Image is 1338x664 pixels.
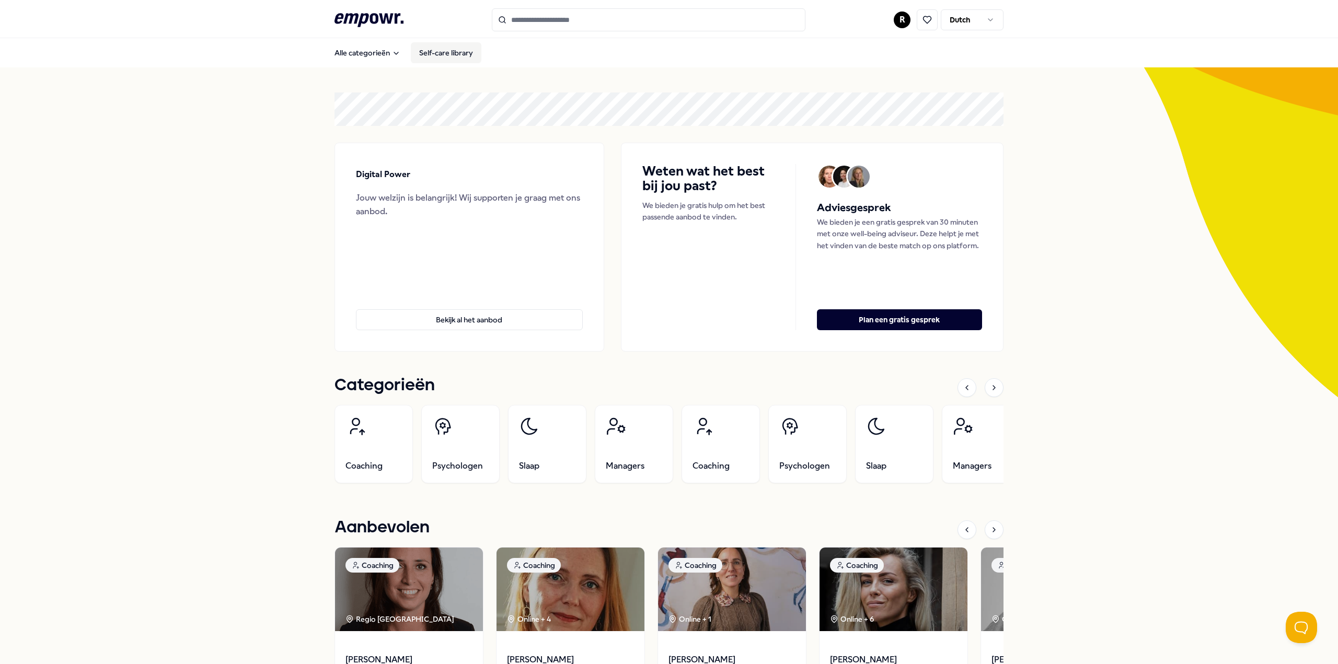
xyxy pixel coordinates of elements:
span: Coaching [345,460,383,472]
h4: Weten wat het best bij jou past? [642,164,775,193]
img: package image [497,547,644,631]
a: Bekijk al het aanbod [356,293,583,330]
div: Coaching [830,558,884,573]
p: We bieden je een gratis gesprek van 30 minuten met onze well-being adviseur. Deze helpt je met he... [817,216,982,251]
span: Coaching [693,460,730,472]
a: Coaching [682,405,760,483]
h1: Categorieën [334,372,435,399]
div: Online + 6 [830,613,874,625]
a: Managers [595,405,673,483]
button: R [894,11,910,28]
div: Coaching [507,558,561,573]
a: Psychologen [421,405,500,483]
span: Managers [606,460,644,472]
div: Jouw welzijn is belangrijk! Wij supporten je graag met ons aanbod. [356,191,583,218]
div: Online + 7 [991,613,1035,625]
p: Digital Power [356,168,410,181]
a: Slaap [855,405,933,483]
a: Coaching [334,405,413,483]
span: Psychologen [779,460,830,472]
span: Managers [953,460,991,472]
span: Slaap [519,460,539,472]
a: Psychologen [768,405,847,483]
nav: Main [326,42,481,63]
a: Managers [942,405,1020,483]
div: Coaching [668,558,722,573]
img: Avatar [818,166,840,188]
div: Online + 4 [507,613,551,625]
div: Coaching [345,558,399,573]
div: Online + 1 [668,613,711,625]
img: package image [820,547,967,631]
img: Avatar [848,166,870,188]
a: Slaap [508,405,586,483]
img: Avatar [833,166,855,188]
iframe: Help Scout Beacon - Open [1286,612,1317,643]
a: Self-care library [411,42,481,63]
button: Plan een gratis gesprek [817,309,982,330]
div: Regio [GEOGRAPHIC_DATA] [345,613,456,625]
button: Alle categorieën [326,42,409,63]
button: Bekijk al het aanbod [356,309,583,330]
img: package image [981,547,1129,631]
p: We bieden je gratis hulp om het best passende aanbod te vinden. [642,200,775,223]
img: package image [658,547,806,631]
span: Psychologen [432,460,483,472]
h5: Adviesgesprek [817,200,982,216]
span: Slaap [866,460,886,472]
div: Coaching [991,558,1045,573]
img: package image [335,547,483,631]
h1: Aanbevolen [334,515,430,541]
input: Search for products, categories or subcategories [492,8,805,31]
